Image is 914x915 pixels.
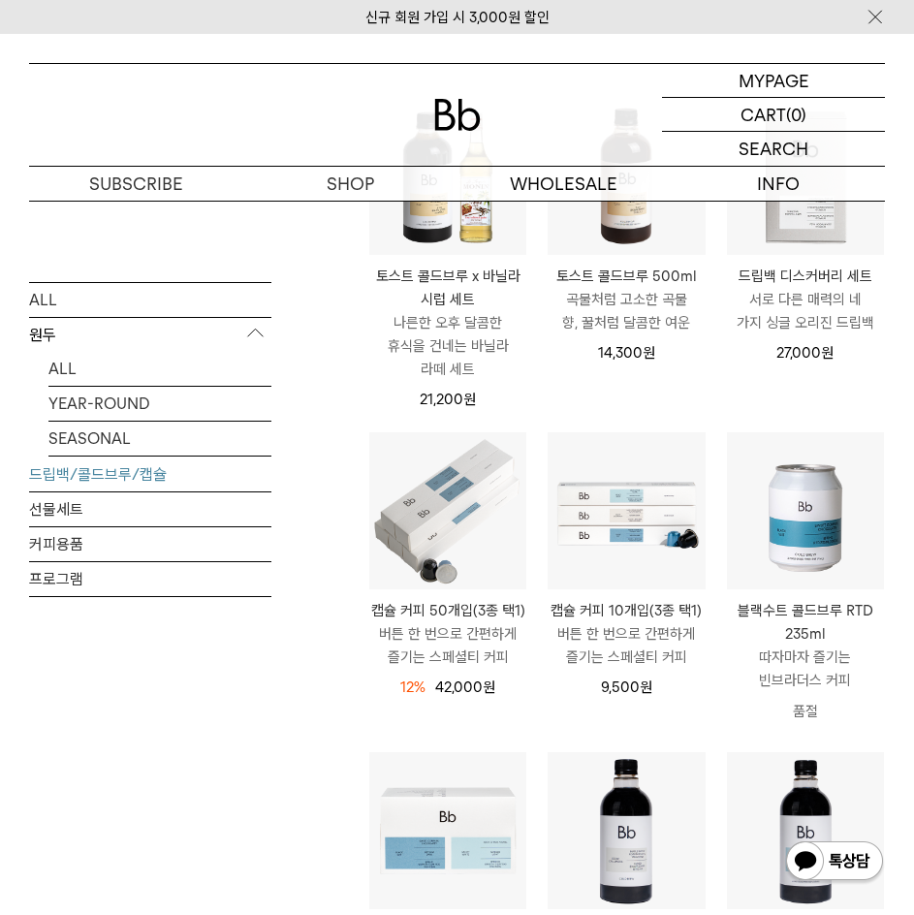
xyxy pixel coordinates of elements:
span: 21,200 [420,391,476,408]
img: 캡슐 커피 10개입(3종 택1) [548,432,705,589]
span: 14,300 [598,344,655,362]
img: 카카오톡 채널 1:1 채팅 버튼 [784,839,885,886]
span: 원 [640,678,652,696]
a: ALL [48,351,271,385]
img: 벨벳화이트 콜드브루 500ml [727,752,884,909]
span: 원 [463,391,476,408]
div: 12% [400,676,425,699]
img: 로고 [434,99,481,131]
a: 프로그램 [29,561,271,595]
p: 버튼 한 번으로 간편하게 즐기는 스페셜티 커피 [369,622,526,669]
a: 드립백/콜드브루/캡슐 [29,457,271,490]
span: 원 [821,344,834,362]
p: 캡슐 커피 10개입(3종 택1) [548,599,705,622]
p: 버튼 한 번으로 간편하게 즐기는 스페셜티 커피 [548,622,705,669]
a: 캡슐 커피 50개입(3종 택1) 버튼 한 번으로 간편하게 즐기는 스페셜티 커피 [369,599,526,669]
p: MYPAGE [739,64,809,97]
a: 토스트 콜드브루 500ml 곡물처럼 고소한 곡물 향, 꿀처럼 달콤한 여운 [548,265,705,334]
a: 선물세트 [29,491,271,525]
p: 나른한 오후 달콤한 휴식을 건네는 바닐라 라떼 세트 [369,311,526,381]
p: SEARCH [739,132,808,166]
a: 블랙수트 콜드브루 RTD 235ml 따자마자 즐기는 빈브라더스 커피 [727,599,884,692]
img: 블랙수트 콜드브루 RTD 235ml [727,432,884,589]
p: CART [741,98,786,131]
a: YEAR-ROUND [48,386,271,420]
p: 블랙수트 콜드브루 RTD 235ml [727,599,884,646]
p: 드립백 디스커버리 세트 [727,265,884,288]
a: MYPAGE [662,64,885,98]
span: 42,000 [435,678,495,696]
span: 9,500 [601,678,652,696]
span: 27,000 [776,344,834,362]
a: SEASONAL [48,421,271,455]
img: 캡슐 커피 50개입(3종 택1) [369,432,526,589]
p: WHOLESALE [457,167,672,201]
p: 토스트 콜드브루 500ml [548,265,705,288]
a: 캡슐 커피 10개입(3종 택1) 버튼 한 번으로 간편하게 즐기는 스페셜티 커피 [548,599,705,669]
span: 원 [643,344,655,362]
p: 품절 [727,692,884,731]
a: 신규 회원 가입 시 3,000원 할인 [365,9,550,26]
span: 원 [483,678,495,696]
a: CART (0) [662,98,885,132]
p: 원두 [29,317,271,352]
p: 토스트 콜드브루 x 바닐라 시럽 세트 [369,265,526,311]
p: 캡슐 커피 50개입(3종 택1) [369,599,526,622]
p: 따자마자 즐기는 빈브라더스 커피 [727,646,884,692]
a: 토스트 콜드브루 x 바닐라 시럽 세트 나른한 오후 달콤한 휴식을 건네는 바닐라 라떼 세트 [369,265,526,381]
img: 디카페인 콜드브루 500ml [548,752,705,909]
a: 드립백 디스커버리 세트 서로 다른 매력의 네 가지 싱글 오리진 드립백 [727,265,884,334]
p: (0) [786,98,806,131]
a: SHOP [243,167,457,201]
p: INFO [671,167,885,201]
a: ALL [29,282,271,316]
a: 커피용품 [29,526,271,560]
p: 곡물처럼 고소한 곡물 향, 꿀처럼 달콤한 여운 [548,288,705,334]
a: SUBSCRIBE [29,167,243,201]
img: 드립백 선물세트 [369,752,526,909]
p: 서로 다른 매력의 네 가지 싱글 오리진 드립백 [727,288,884,334]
